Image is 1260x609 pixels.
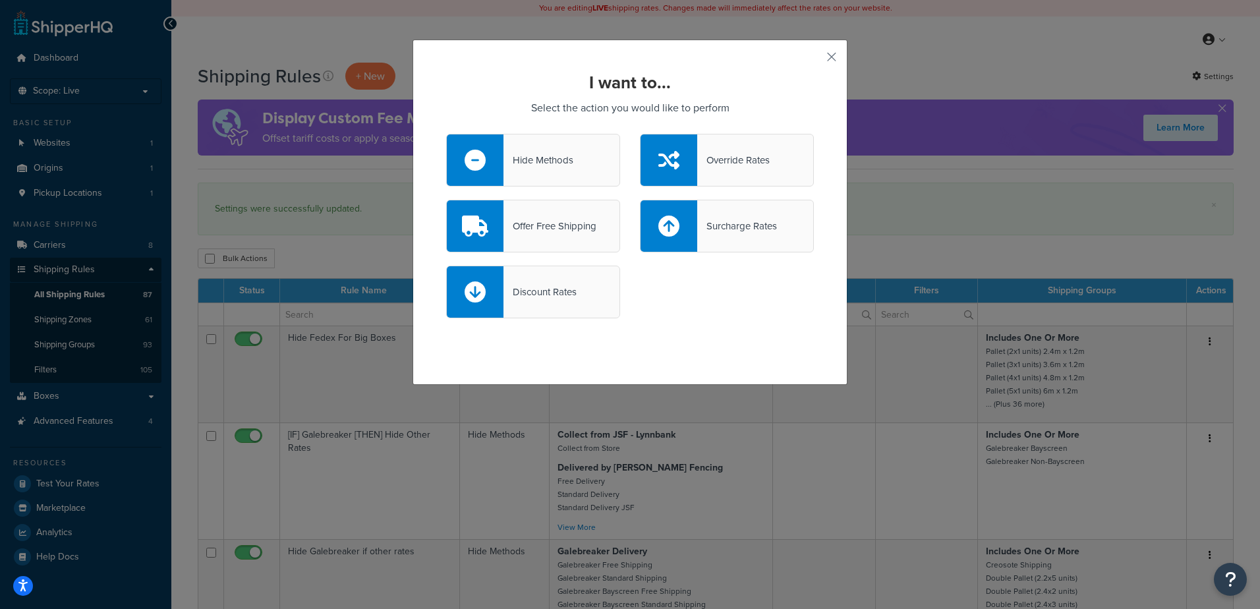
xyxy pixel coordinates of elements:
div: Hide Methods [503,151,573,169]
button: Open Resource Center [1214,563,1247,596]
p: Select the action you would like to perform [446,99,814,117]
div: Offer Free Shipping [503,217,596,235]
div: Surcharge Rates [697,217,777,235]
div: Override Rates [697,151,770,169]
div: Discount Rates [503,283,577,301]
strong: I want to... [589,70,671,95]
